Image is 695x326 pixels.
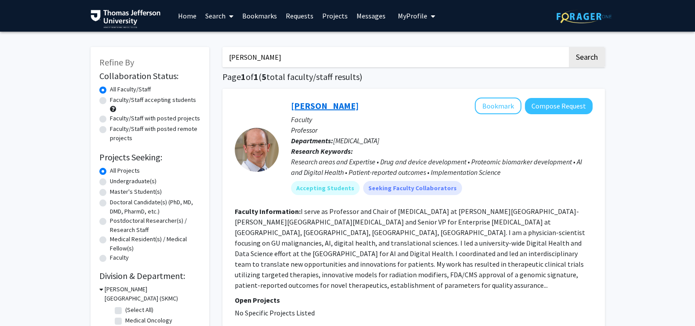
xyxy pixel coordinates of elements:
button: Add Adam Dicker to Bookmarks [475,98,521,114]
label: Faculty/Staff with posted remote projects [110,124,200,143]
span: Refine By [99,57,134,68]
label: Faculty/Staff accepting students [110,95,196,105]
button: Search [569,47,605,67]
p: Faculty [291,114,593,125]
label: (Select All) [125,305,153,315]
a: Home [174,0,201,31]
img: Thomas Jefferson University Logo [91,10,161,28]
mat-chip: Accepting Students [291,181,360,195]
label: Medical Oncology [125,316,172,325]
a: Search [201,0,238,31]
span: 5 [262,71,266,82]
a: Messages [352,0,390,31]
label: Postdoctoral Researcher(s) / Research Staff [110,216,200,235]
h2: Projects Seeking: [99,152,200,163]
span: 1 [241,71,246,82]
img: ForagerOne Logo [557,10,611,23]
b: Faculty Information: [235,207,301,216]
a: Projects [318,0,352,31]
label: All Faculty/Staff [110,85,151,94]
h2: Collaboration Status: [99,71,200,81]
span: No Specific Projects Listed [235,308,315,317]
label: Faculty [110,253,129,262]
h3: [PERSON_NAME][GEOGRAPHIC_DATA] (SKMC) [105,285,200,303]
span: 1 [254,71,258,82]
input: Search Keywords [222,47,568,67]
h1: Page of ( total faculty/staff results) [222,72,605,82]
span: [MEDICAL_DATA] [333,136,379,145]
label: All Projects [110,166,140,175]
label: Doctoral Candidate(s) (PhD, MD, DMD, PharmD, etc.) [110,198,200,216]
a: [PERSON_NAME] [291,100,359,111]
label: Medical Resident(s) / Medical Fellow(s) [110,235,200,253]
label: Faculty/Staff with posted projects [110,114,200,123]
b: Research Keywords: [291,147,353,156]
fg-read-more: I serve as Professor and Chair of [MEDICAL_DATA] at [PERSON_NAME][GEOGRAPHIC_DATA]-[PERSON_NAME][... [235,207,585,290]
span: My Profile [398,11,427,20]
button: Compose Request to Adam Dicker [525,98,593,114]
mat-chip: Seeking Faculty Collaborators [363,181,462,195]
label: Master's Student(s) [110,187,162,196]
iframe: Chat [7,286,37,319]
h2: Division & Department: [99,271,200,281]
p: Open Projects [235,295,593,305]
b: Departments: [291,136,333,145]
label: Undergraduate(s) [110,177,156,186]
p: Professor [291,125,593,135]
a: Requests [281,0,318,31]
a: Bookmarks [238,0,281,31]
div: Research areas and Expertise • Drug and device development • Proteomic biomarker development • AI... [291,156,593,177]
